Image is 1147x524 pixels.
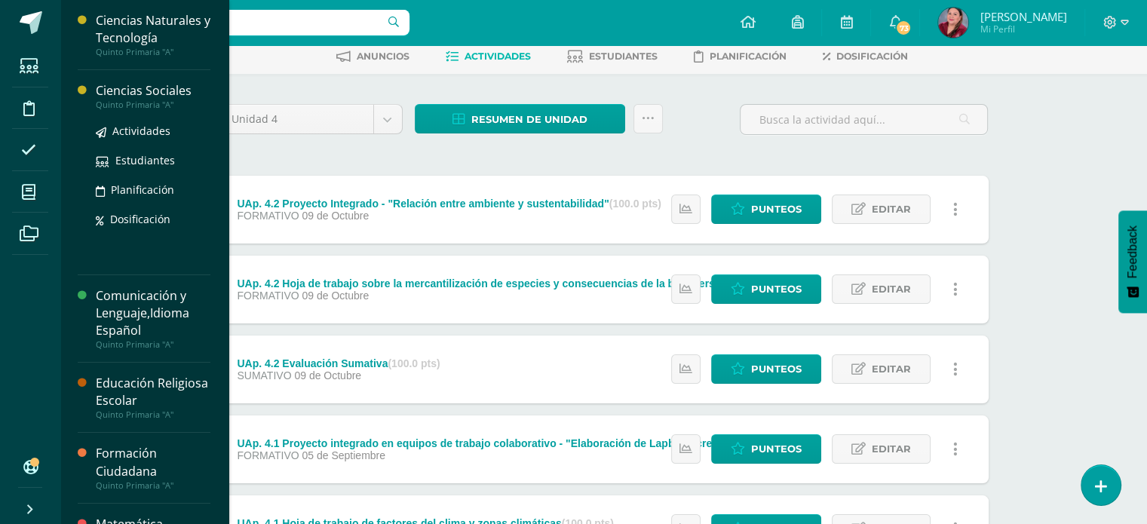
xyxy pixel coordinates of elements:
span: FORMATIVO [237,290,299,302]
a: Formación CiudadanaQuinto Primaria "A" [96,445,210,490]
span: Actividades [112,124,170,138]
div: UAp. 4.2 Evaluación Sumativa [237,357,440,369]
span: Actividades [465,51,531,62]
a: Anuncios [336,44,409,69]
span: FORMATIVO [237,210,299,222]
a: Punteos [711,195,821,224]
span: Mi Perfil [980,23,1066,35]
div: UAp. 4.1 Proyecto integrado en equipos de trabajo colaborativo - "Elaboración de Lapbook creativo" [237,437,793,449]
span: 73 [895,20,912,36]
div: Quinto Primaria "A" [96,47,210,57]
span: SUMATIVO [237,369,291,382]
span: 05 de Septiembre [302,449,385,461]
a: Resumen de unidad [415,104,625,133]
a: Comunicación y Lenguaje,Idioma EspañolQuinto Primaria "A" [96,287,210,350]
span: Editar [872,195,911,223]
span: Punteos [751,435,802,463]
a: Dosificación [96,210,210,228]
div: Educación Religiosa Escolar [96,375,210,409]
div: UAp. 4.2 Hoja de trabajo sobre la mercantilización de especies y consecuencias de la biodiversidad [237,277,788,290]
span: 09 de Octubre [302,290,369,302]
span: Punteos [751,195,802,223]
a: Punteos [711,354,821,384]
span: Unidad 4 [232,105,362,133]
span: Feedback [1126,225,1139,278]
a: Ciencias SocialesQuinto Primaria "A" [96,82,210,110]
div: UAp. 4.2 Proyecto Integrado - "Relación entre ambiente y sustentabilidad" [237,198,661,210]
a: Unidad 4 [220,105,402,133]
a: Planificación [694,44,787,69]
a: Dosificación [823,44,908,69]
div: Quinto Primaria "A" [96,339,210,350]
div: Ciencias Sociales [96,82,210,100]
div: Quinto Primaria "A" [96,100,210,110]
span: Editar [872,355,911,383]
span: Planificación [111,182,174,197]
a: Ciencias Naturales y TecnologíaQuinto Primaria "A" [96,12,210,57]
span: Editar [872,435,911,463]
span: Estudiantes [589,51,658,62]
div: Formación Ciudadana [96,445,210,480]
button: Feedback - Mostrar encuesta [1118,210,1147,313]
span: Planificación [710,51,787,62]
a: Punteos [711,274,821,304]
img: f0ec19355a12a84e30a9c0857ce482d6.png [938,8,968,38]
a: Estudiantes [567,44,658,69]
span: [PERSON_NAME] [980,9,1066,24]
a: Actividades [96,122,210,139]
span: Dosificación [836,51,908,62]
a: Estudiantes [96,152,210,169]
span: 09 de Octubre [294,369,361,382]
div: Quinto Primaria "A" [96,480,210,491]
input: Busca un usuario... [70,10,409,35]
a: Educación Religiosa EscolarQuinto Primaria "A" [96,375,210,420]
span: Punteos [751,275,802,303]
span: Dosificación [110,212,170,226]
strong: (100.0 pts) [609,198,661,210]
span: Anuncios [357,51,409,62]
div: Comunicación y Lenguaje,Idioma Español [96,287,210,339]
a: Actividades [446,44,531,69]
span: Editar [872,275,911,303]
span: Punteos [751,355,802,383]
span: 09 de Octubre [302,210,369,222]
a: Punteos [711,434,821,464]
strong: (100.0 pts) [388,357,440,369]
div: Quinto Primaria "A" [96,409,210,420]
a: Planificación [96,181,210,198]
span: Estudiantes [115,153,175,167]
input: Busca la actividad aquí... [741,105,987,134]
span: FORMATIVO [237,449,299,461]
span: Resumen de unidad [471,106,587,133]
div: Ciencias Naturales y Tecnología [96,12,210,47]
